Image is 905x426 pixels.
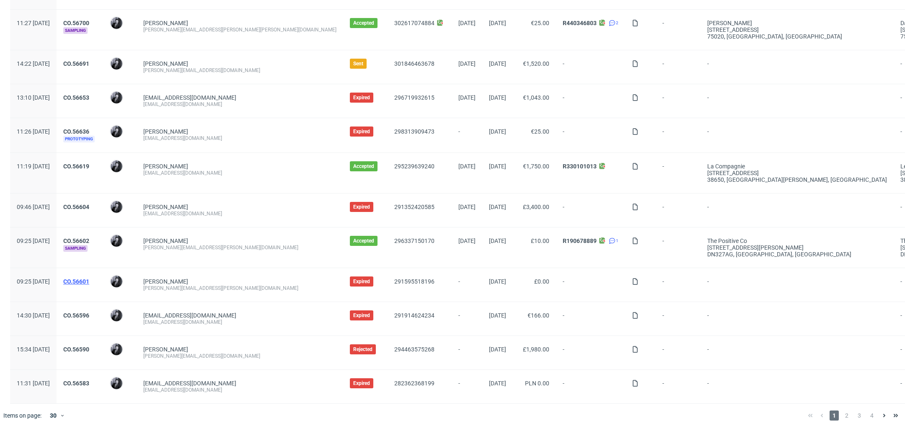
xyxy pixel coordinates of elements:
a: 294463575268 [394,346,434,353]
span: Accepted [353,163,374,170]
span: [DATE] [458,204,476,210]
img: Philippe Dubuy [111,160,122,172]
span: 3 [855,411,864,421]
span: [EMAIL_ADDRESS][DOMAIN_NAME] [143,380,236,387]
span: [EMAIL_ADDRESS][DOMAIN_NAME] [143,94,236,101]
a: 291595518196 [394,278,434,285]
a: [PERSON_NAME] [143,163,188,170]
span: £10.00 [531,238,549,244]
a: 301846463678 [394,60,434,67]
a: 295239639240 [394,163,434,170]
span: £3,400.00 [523,204,549,210]
div: [EMAIL_ADDRESS][DOMAIN_NAME] [143,319,336,325]
span: Accepted [353,20,374,26]
span: - [662,128,694,142]
span: [DATE] [458,20,476,26]
span: €1,750.00 [523,163,549,170]
span: - [707,204,887,217]
img: Philippe Dubuy [111,276,122,287]
div: [STREET_ADDRESS] [707,170,887,176]
div: [EMAIL_ADDRESS][DOMAIN_NAME] [143,135,336,142]
span: [DATE] [489,380,506,387]
span: Sampling [63,27,88,34]
span: [DATE] [489,238,506,244]
a: CO.56653 [63,94,89,101]
a: 296337150170 [394,238,434,244]
a: 298313909473 [394,128,434,135]
a: CO.56604 [63,204,89,210]
span: €1,520.00 [523,60,549,67]
span: - [662,60,694,74]
div: [EMAIL_ADDRESS][DOMAIN_NAME] [143,101,336,108]
span: Expired [353,128,370,135]
span: [DATE] [489,312,506,319]
a: CO.56590 [63,346,89,353]
a: CO.56602 [63,238,89,244]
span: [DATE] [489,204,506,210]
span: €1,043.00 [523,94,549,101]
span: - [707,380,887,393]
span: 13:10 [DATE] [17,94,50,101]
a: CO.56601 [63,278,89,285]
div: 30 [45,410,60,421]
span: [EMAIL_ADDRESS][DOMAIN_NAME] [143,312,236,319]
span: - [707,278,887,292]
span: 11:19 [DATE] [17,163,50,170]
span: - [563,346,618,359]
div: The Positive Co [707,238,887,244]
span: £1,980.00 [523,346,549,353]
span: - [662,380,694,393]
span: €166.00 [527,312,549,319]
span: 11:26 [DATE] [17,128,50,135]
span: 11:27 [DATE] [17,20,50,26]
div: [STREET_ADDRESS][PERSON_NAME] [707,244,887,251]
span: [DATE] [489,20,506,26]
span: 14:30 [DATE] [17,312,50,319]
span: - [458,312,476,325]
span: - [563,312,618,325]
span: [DATE] [489,94,506,101]
a: CO.56596 [63,312,89,319]
span: [DATE] [458,163,476,170]
img: Philippe Dubuy [111,377,122,389]
span: - [458,380,476,393]
span: - [707,60,887,74]
span: 11:31 [DATE] [17,380,50,387]
span: Expired [353,278,370,285]
div: [EMAIL_ADDRESS][DOMAIN_NAME] [143,210,336,217]
a: R330101013 [563,163,597,170]
div: La compagnie [707,163,887,170]
img: Philippe Dubuy [111,235,122,247]
a: 302617074884 [394,20,434,26]
span: £0.00 [534,278,549,285]
span: - [662,346,694,359]
span: Expired [353,380,370,387]
span: - [662,20,694,40]
a: R440346803 [563,20,597,26]
div: [PERSON_NAME] [707,20,887,26]
span: 14:22 [DATE] [17,60,50,67]
a: [PERSON_NAME] [143,60,188,67]
a: R190678889 [563,238,597,244]
span: Rejected [353,346,372,353]
span: - [707,128,887,142]
span: [DATE] [489,128,506,135]
a: CO.56636 [63,128,89,135]
span: - [563,128,618,142]
span: - [458,278,476,292]
img: Philippe Dubuy [111,126,122,137]
a: 1 [607,238,618,244]
span: 2 [616,20,618,26]
span: - [662,94,694,108]
span: 1 [830,411,839,421]
div: [EMAIL_ADDRESS][DOMAIN_NAME] [143,170,336,176]
a: CO.56691 [63,60,89,67]
span: 2 [842,411,851,421]
div: [STREET_ADDRESS] [707,26,887,33]
span: - [662,312,694,325]
a: 2 [607,20,618,26]
span: 09:25 [DATE] [17,238,50,244]
span: - [563,204,618,217]
img: Philippe Dubuy [111,343,122,355]
div: 38650, [GEOGRAPHIC_DATA][PERSON_NAME] , [GEOGRAPHIC_DATA] [707,176,887,183]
